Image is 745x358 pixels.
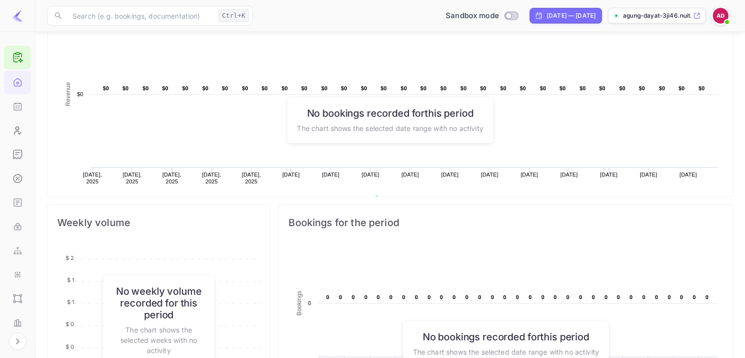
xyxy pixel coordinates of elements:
text: [DATE], 2025 [83,172,102,184]
a: Webhooks [4,239,31,261]
text: 0 [491,294,494,300]
img: LiteAPI [12,10,24,22]
text: $0 [678,85,685,91]
text: 0 [352,294,355,300]
p: The chart shows the selected date range with no activity [412,346,599,357]
text: [DATE] [481,172,499,178]
text: 0 [415,294,418,300]
a: Integrations [4,263,31,285]
span: Weekly volume [57,215,260,230]
text: 0 [326,294,329,300]
tspan: $ 1 [67,299,74,306]
text: [DATE] [361,172,379,178]
a: UI Components [4,287,31,309]
span: Sandbox mode [446,10,499,22]
text: 0 [680,294,683,300]
text: [DATE] [402,172,419,178]
text: [DATE] [441,172,459,178]
text: 0 [428,294,431,300]
text: 0 [642,294,645,300]
text: $0 [420,85,427,91]
input: Search (e.g. bookings, documentation) [67,6,215,26]
text: $0 [381,85,387,91]
text: 0 [592,294,595,300]
text: $0 [162,85,168,91]
span: Bookings for the period [288,215,723,230]
text: [DATE], 2025 [242,172,261,184]
text: $0 [103,85,109,91]
text: $0 [639,85,645,91]
text: 0 [308,300,311,306]
text: $0 [579,85,586,91]
text: $0 [559,85,566,91]
text: $0 [202,85,209,91]
text: $0 [460,85,467,91]
text: Revenue [383,196,408,203]
text: $0 [599,85,605,91]
text: $0 [242,85,248,91]
text: $0 [361,85,367,91]
img: agung dayat [713,8,728,24]
text: $0 [500,85,506,91]
text: 0 [655,294,658,300]
tspan: $ 0 [66,343,74,350]
text: 0 [553,294,556,300]
text: 0 [541,294,544,300]
a: Bookings [4,95,31,117]
text: [DATE], 2025 [122,172,142,184]
div: Switch to Production mode [442,10,522,22]
text: $0 [480,85,486,91]
text: $0 [540,85,546,91]
text: $0 [262,85,268,91]
text: $0 [182,85,189,91]
text: $0 [222,85,228,91]
text: 0 [705,294,708,300]
a: API Keys [4,215,31,237]
text: [DATE], 2025 [162,172,181,184]
h6: No bookings recorded for this period [297,107,483,119]
text: $0 [77,91,83,97]
text: 0 [402,294,405,300]
text: 0 [668,294,671,300]
a: Performance [4,311,31,333]
text: $0 [401,85,407,91]
tspan: $ 1 [67,277,74,283]
a: Whitelabel [4,335,31,358]
div: Ctrl+K [218,9,249,22]
text: [DATE] [521,172,538,178]
text: 0 [617,294,620,300]
text: 0 [604,294,607,300]
text: 0 [453,294,456,300]
h6: No bookings recorded for this period [412,331,599,342]
text: 0 [389,294,392,300]
text: 0 [364,294,367,300]
text: [DATE] [560,172,578,178]
div: [DATE] — [DATE] [547,11,596,20]
text: 0 [516,294,519,300]
text: [DATE] [282,172,300,178]
text: $0 [698,85,705,91]
text: Revenue [65,82,72,106]
text: [DATE] [679,172,697,178]
text: [DATE] [640,172,657,178]
text: 0 [503,294,506,300]
text: $0 [143,85,149,91]
text: 0 [529,294,531,300]
text: $0 [301,85,308,91]
text: $0 [440,85,447,91]
text: [DATE] [322,172,339,178]
h6: No weekly volume recorded for this period [113,285,205,320]
text: 0 [377,294,380,300]
text: $0 [619,85,625,91]
text: 0 [339,294,342,300]
text: $0 [341,85,347,91]
p: agung-dayat-3ji46.nuit... [623,11,691,20]
text: 0 [693,294,696,300]
text: $0 [282,85,288,91]
text: $0 [321,85,328,91]
tspan: $ 0 [66,321,74,328]
a: Customers [4,119,31,141]
a: Commission [4,167,31,189]
text: $0 [122,85,129,91]
text: $0 [659,85,665,91]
